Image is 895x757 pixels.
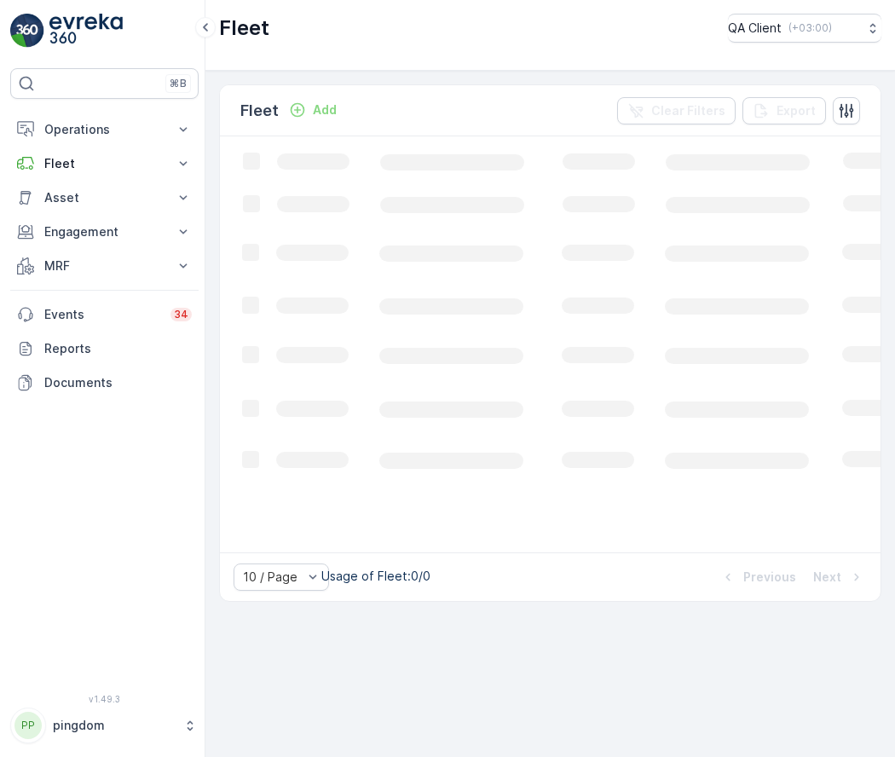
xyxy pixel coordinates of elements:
[777,102,816,119] p: Export
[617,97,736,124] button: Clear Filters
[321,568,430,585] p: Usage of Fleet : 0/0
[10,113,199,147] button: Operations
[811,567,867,587] button: Next
[10,14,44,48] img: logo
[219,14,269,42] p: Fleet
[10,366,199,400] a: Documents
[174,308,188,321] p: 34
[313,101,337,118] p: Add
[44,155,165,172] p: Fleet
[240,99,279,123] p: Fleet
[49,14,123,48] img: logo_light-DOdMpM7g.png
[788,21,832,35] p: ( +03:00 )
[10,249,199,283] button: MRF
[14,712,42,739] div: PP
[10,215,199,249] button: Engagement
[44,121,165,138] p: Operations
[728,14,881,43] button: QA Client(+03:00)
[44,189,165,206] p: Asset
[813,569,841,586] p: Next
[170,77,187,90] p: ⌘B
[10,298,199,332] a: Events34
[718,567,798,587] button: Previous
[10,181,199,215] button: Asset
[282,100,344,120] button: Add
[728,20,782,37] p: QA Client
[44,340,192,357] p: Reports
[44,257,165,274] p: MRF
[10,332,199,366] a: Reports
[10,708,199,743] button: PPpingdom
[743,569,796,586] p: Previous
[10,694,199,704] span: v 1.49.3
[44,306,160,323] p: Events
[44,223,165,240] p: Engagement
[651,102,725,119] p: Clear Filters
[10,147,199,181] button: Fleet
[44,374,192,391] p: Documents
[742,97,826,124] button: Export
[53,717,175,734] p: pingdom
